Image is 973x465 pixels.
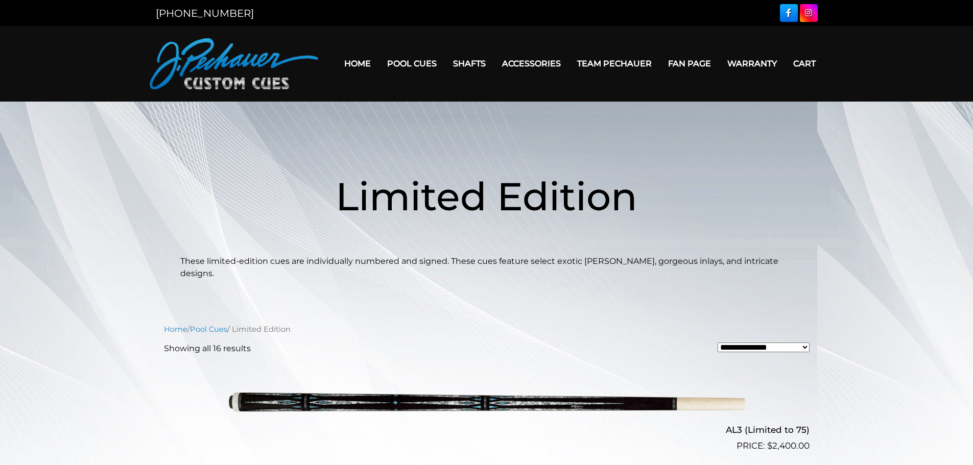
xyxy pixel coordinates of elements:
[164,342,251,355] p: Showing all 16 results
[445,51,494,77] a: Shafts
[767,440,810,451] bdi: 2,400.00
[156,7,254,19] a: [PHONE_NUMBER]
[164,421,810,439] h2: AL3 (Limited to 75)
[785,51,824,77] a: Cart
[180,255,793,280] p: These limited-edition cues are individually numbered and signed. These cues feature select exotic...
[569,51,660,77] a: Team Pechauer
[336,173,637,220] span: Limited Edition
[190,325,227,334] a: Pool Cues
[718,342,810,352] select: Shop order
[164,325,187,334] a: Home
[229,363,745,449] img: AL3 (Limited to 75)
[150,38,318,89] img: Pechauer Custom Cues
[164,324,810,335] nav: Breadcrumb
[164,363,810,453] a: AL3 (Limited to 75) $2,400.00
[379,51,445,77] a: Pool Cues
[336,51,379,77] a: Home
[660,51,719,77] a: Fan Page
[494,51,569,77] a: Accessories
[719,51,785,77] a: Warranty
[767,440,772,451] span: $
